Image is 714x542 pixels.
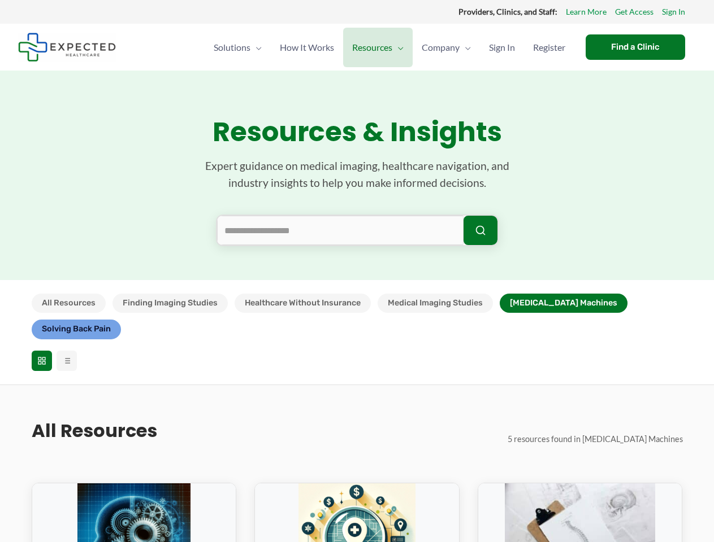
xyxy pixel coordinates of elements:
[280,28,334,67] span: How It Works
[524,28,574,67] a: Register
[214,28,250,67] span: Solutions
[352,28,392,67] span: Resources
[378,294,493,313] button: Medical Imaging Studies
[489,28,515,67] span: Sign In
[422,28,460,67] span: Company
[235,294,371,313] button: Healthcare Without Insurance
[205,28,574,67] nav: Primary Site Navigation
[250,28,262,67] span: Menu Toggle
[18,33,116,62] img: Expected Healthcare Logo - side, dark font, small
[566,5,607,19] a: Learn More
[112,294,228,313] button: Finding Imaging Studies
[32,320,121,339] button: Solving Back Pain
[205,28,271,67] a: SolutionsMenu Toggle
[188,158,527,192] p: Expert guidance on medical imaging, healthcare navigation, and industry insights to help you make...
[343,28,413,67] a: ResourcesMenu Toggle
[392,28,404,67] span: Menu Toggle
[615,5,654,19] a: Get Access
[458,7,557,16] strong: Providers, Clinics, and Staff:
[32,116,683,148] h1: Resources & Insights
[413,28,480,67] a: CompanyMenu Toggle
[480,28,524,67] a: Sign In
[586,34,685,60] a: Find a Clinic
[533,28,565,67] span: Register
[460,28,471,67] span: Menu Toggle
[662,5,685,19] a: Sign In
[508,434,683,444] span: 5 resources found in [MEDICAL_DATA] Machines
[500,294,628,313] button: [MEDICAL_DATA] Machines
[32,419,157,443] h2: All Resources
[32,294,106,313] button: All Resources
[271,28,343,67] a: How It Works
